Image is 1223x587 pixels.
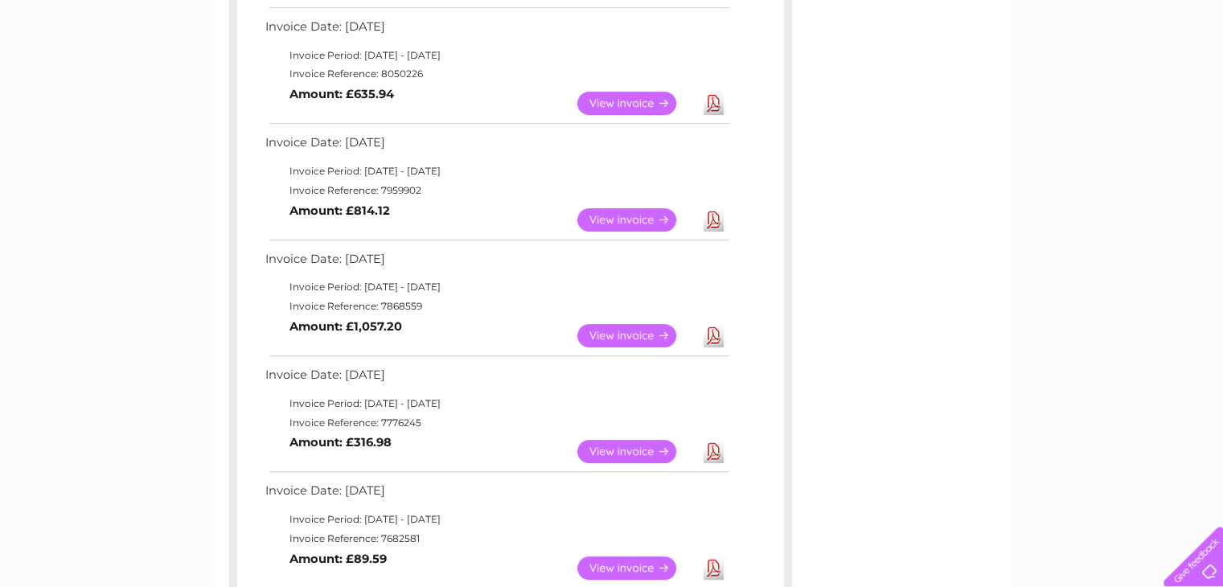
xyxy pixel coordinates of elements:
td: Invoice Period: [DATE] - [DATE] [261,510,732,529]
a: Download [704,92,724,115]
td: Invoice Period: [DATE] - [DATE] [261,46,732,65]
td: Invoice Reference: 7776245 [261,413,732,433]
td: Invoice Date: [DATE] [261,364,732,394]
td: Invoice Date: [DATE] [261,16,732,46]
b: Amount: £635.94 [289,87,394,101]
td: Invoice Period: [DATE] - [DATE] [261,277,732,297]
a: Contact [1116,68,1155,80]
a: Water [940,68,971,80]
a: Telecoms [1025,68,1073,80]
td: Invoice Reference: 7682581 [261,529,732,548]
img: logo.png [43,42,125,91]
td: Invoice Reference: 7959902 [261,181,732,200]
b: Amount: £814.12 [289,203,390,218]
a: Download [704,556,724,580]
b: Amount: £1,057.20 [289,319,402,334]
a: View [577,440,696,463]
b: Amount: £89.59 [289,552,387,566]
div: Clear Business is a trading name of Verastar Limited (registered in [GEOGRAPHIC_DATA] No. 3667643... [232,9,992,78]
a: View [577,556,696,580]
td: Invoice Reference: 8050226 [261,64,732,84]
b: Amount: £316.98 [289,435,392,449]
a: Blog [1083,68,1106,80]
td: Invoice Period: [DATE] - [DATE] [261,162,732,181]
td: Invoice Period: [DATE] - [DATE] [261,394,732,413]
td: Invoice Reference: 7868559 [261,297,732,316]
a: Download [704,324,724,347]
a: View [577,92,696,115]
a: Log out [1170,68,1208,80]
a: Energy [980,68,1016,80]
a: Download [704,208,724,232]
td: Invoice Date: [DATE] [261,132,732,162]
a: View [577,208,696,232]
a: Download [704,440,724,463]
td: Invoice Date: [DATE] [261,248,732,278]
td: Invoice Date: [DATE] [261,480,732,510]
a: 0333 014 3131 [920,8,1031,28]
a: View [577,324,696,347]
